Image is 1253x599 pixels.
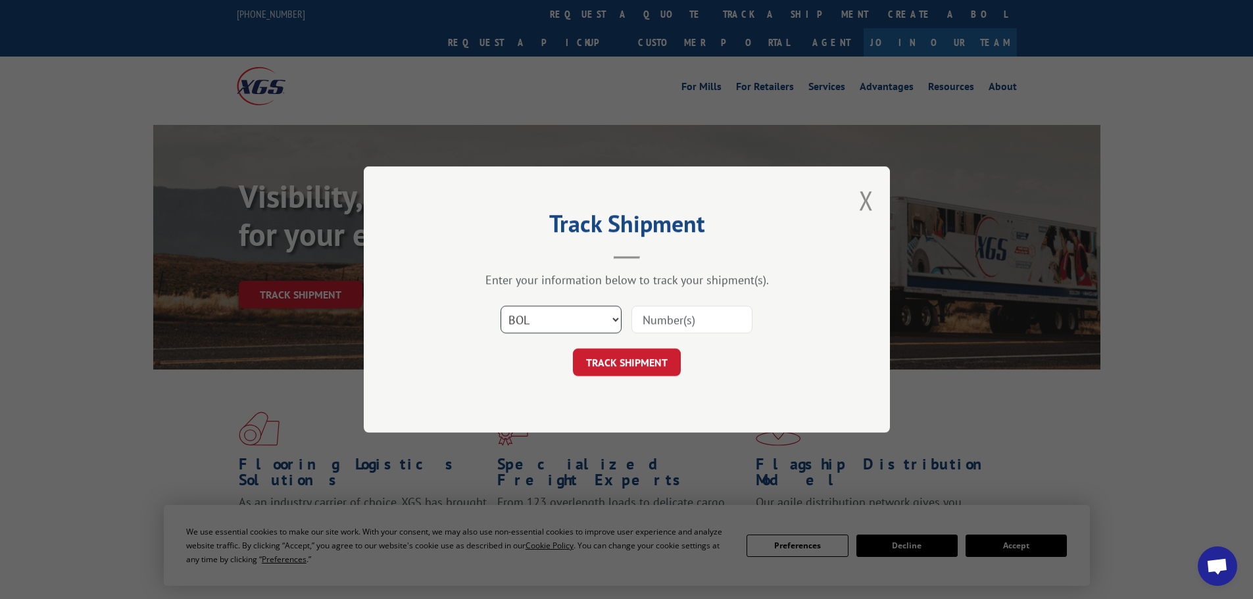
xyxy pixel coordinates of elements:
button: TRACK SHIPMENT [573,348,681,376]
h2: Track Shipment [430,214,824,239]
div: Enter your information below to track your shipment(s). [430,272,824,287]
input: Number(s) [631,306,752,333]
div: Open chat [1198,546,1237,586]
button: Close modal [859,183,873,218]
